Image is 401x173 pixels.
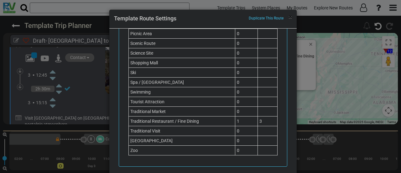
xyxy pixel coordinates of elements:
[114,14,292,23] h4: Template Route Settings
[128,58,235,68] td: Shopping Mall
[128,29,235,39] td: Picnic Area
[249,16,284,20] span: Duplicate This Route
[235,146,258,155] td: 0
[128,126,235,136] td: Traditional Visit
[289,13,292,21] span: ×
[128,107,235,116] td: Traditional Market
[128,136,235,146] td: [GEOGRAPHIC_DATA]
[258,116,277,126] td: 3
[235,126,258,136] td: 0
[235,87,258,97] td: 0
[128,48,235,58] td: Science Site
[128,97,235,107] td: Tourist Attraction
[235,136,258,146] td: 0
[128,87,235,97] td: Swimming
[289,14,292,20] button: Close
[128,39,235,48] td: Scenic Route
[235,68,258,78] td: 0
[128,116,235,126] td: Traditional Restaurant / Fine Dining
[235,29,258,39] td: 0
[235,48,258,58] td: 0
[235,78,258,87] td: 0
[235,107,258,116] td: 0
[128,68,235,78] td: Ski
[128,146,235,155] td: Zoo
[235,39,258,48] td: 0
[128,78,235,87] td: Spa / [GEOGRAPHIC_DATA]
[235,97,258,107] td: 0
[235,58,258,68] td: 0
[235,116,258,126] td: 1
